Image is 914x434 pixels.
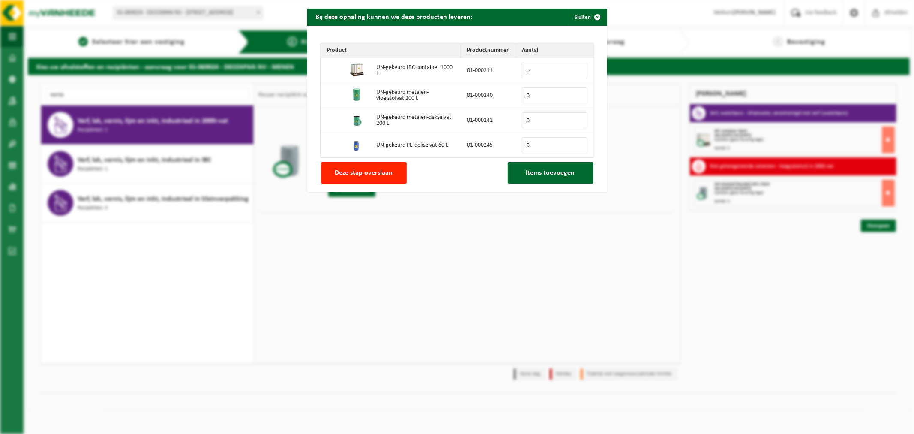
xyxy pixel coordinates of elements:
td: 01-000240 [461,83,515,108]
img: 01-000240 [350,88,364,102]
button: Sluiten [568,9,606,26]
td: UN-gekeurd metalen-vloeistofvat 200 L [370,83,461,108]
th: Productnummer [461,43,515,58]
th: Product [321,43,461,58]
span: Items toevoegen [526,169,575,176]
img: 01-000211 [350,63,364,77]
td: UN-gekeurd metalen-dekselvat 200 L [370,108,461,133]
th: Aantal [515,43,594,58]
button: Items toevoegen [508,162,593,184]
button: Deze stap overslaan [321,162,407,184]
span: Deze stap overslaan [335,169,393,176]
td: UN-gekeurd IBC container 1000 L [370,58,461,83]
h2: Bij deze ophaling kunnen we deze producten leveren: [307,9,481,25]
td: 01-000211 [461,58,515,83]
td: 01-000241 [461,108,515,133]
td: UN-gekeurd PE-dekselvat 60 L [370,133,461,157]
td: 01-000245 [461,133,515,157]
img: 01-000241 [350,113,364,127]
img: 01-000245 [350,138,364,151]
